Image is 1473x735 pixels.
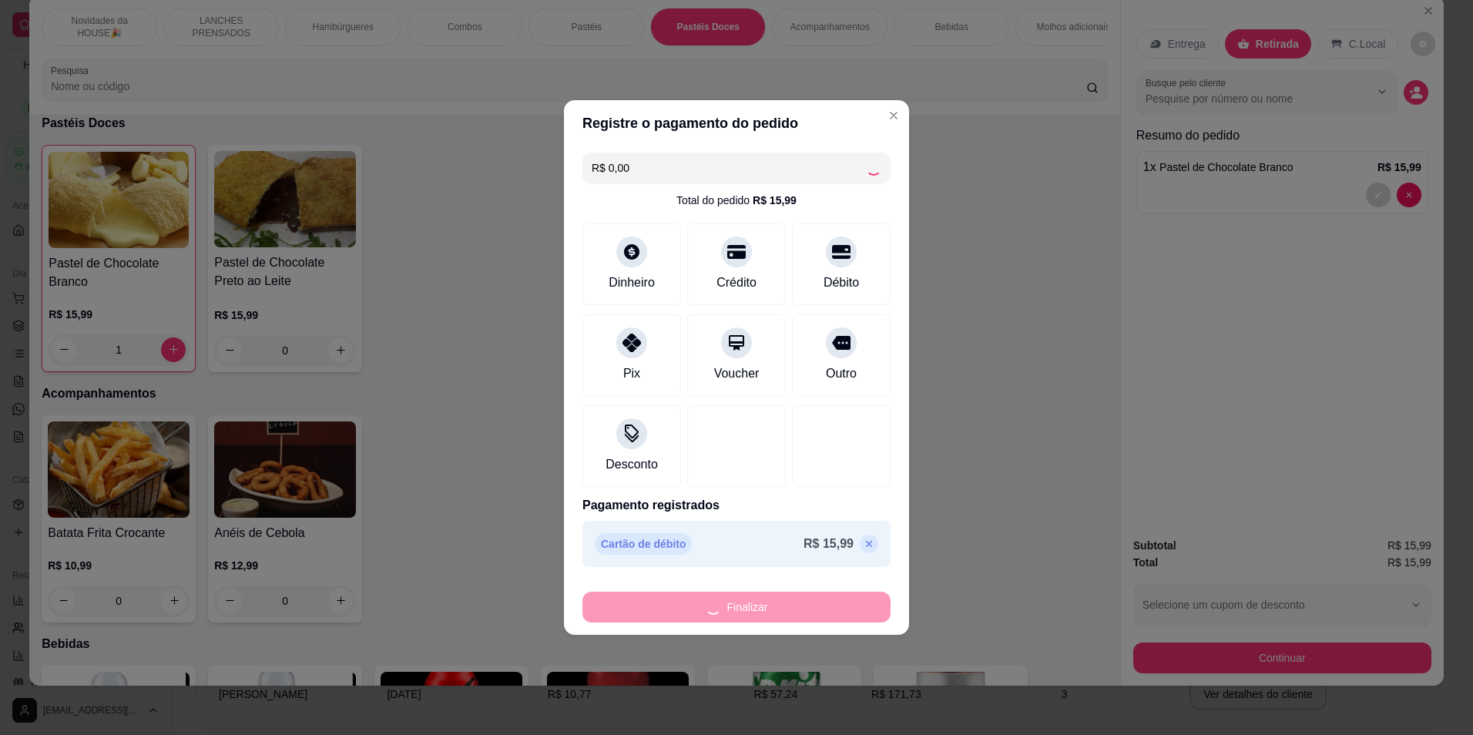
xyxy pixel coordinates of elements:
div: R$ 15,99 [753,193,797,208]
button: Close [881,103,906,128]
p: Cartão de débito [595,533,692,555]
div: Débito [824,274,859,292]
div: Desconto [606,455,658,474]
header: Registre o pagamento do pedido [564,100,909,146]
div: Loading [866,160,881,176]
input: Ex.: hambúrguer de cordeiro [592,153,866,183]
div: Dinheiro [609,274,655,292]
div: Total do pedido [676,193,797,208]
div: Outro [826,364,857,383]
div: Pix [623,364,640,383]
div: Crédito [716,274,757,292]
p: Pagamento registrados [582,496,891,515]
div: Voucher [714,364,760,383]
p: R$ 15,99 [804,535,854,553]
